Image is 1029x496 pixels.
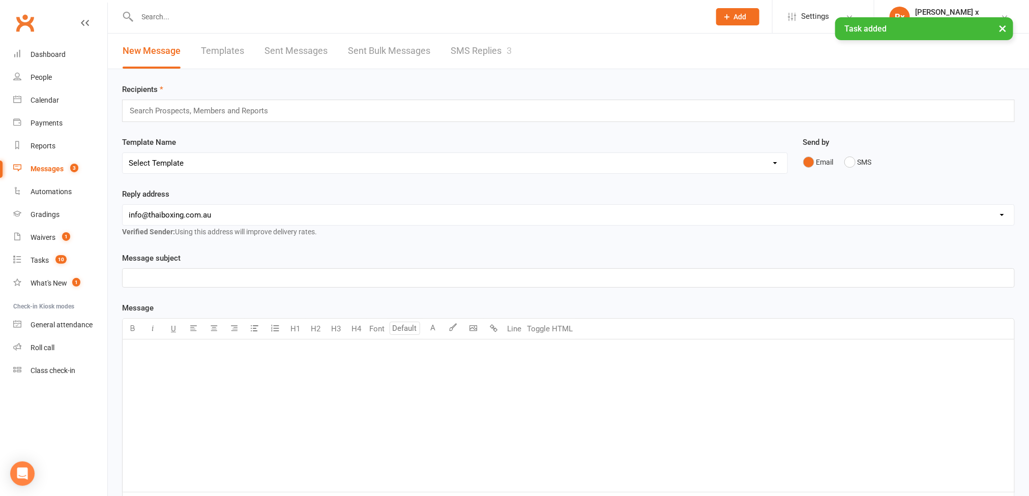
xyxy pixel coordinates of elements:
span: 1 [72,278,80,287]
button: H2 [306,319,326,339]
button: Email [803,152,834,172]
a: Dashboard [13,43,107,66]
span: Using this address will improve delivery rates. [122,228,317,236]
a: Waivers 1 [13,226,107,249]
a: Tasks 10 [13,249,107,272]
div: Automations [31,188,72,196]
span: 1 [62,232,70,241]
div: Payments [31,119,63,127]
a: Templates [201,34,244,69]
button: × [993,17,1012,39]
div: General attendance [31,321,93,329]
a: People [13,66,107,89]
a: New Message [123,34,181,69]
label: Message subject [122,252,181,264]
input: Search Prospects, Members and Reports [129,104,278,117]
a: Calendar [13,89,107,112]
div: Open Intercom Messenger [10,461,35,486]
button: SMS [844,152,872,172]
div: People [31,73,52,81]
input: Search... [134,10,703,24]
a: General attendance kiosk mode [13,314,107,336]
a: Sent Bulk Messages [348,34,430,69]
div: Messages [31,165,64,173]
button: H4 [346,319,367,339]
button: Font [367,319,387,339]
div: 3 [507,45,512,56]
div: Dashboard [31,50,66,58]
label: Template Name [122,136,176,148]
a: SMS Replies3 [451,34,512,69]
span: 3 [70,164,78,172]
span: Add [734,13,747,21]
a: Messages 3 [13,158,107,180]
a: What's New1 [13,272,107,295]
input: Default [390,322,420,335]
a: Sent Messages [264,34,328,69]
button: Line [504,319,524,339]
button: H1 [285,319,306,339]
button: A [423,319,443,339]
a: Reports [13,135,107,158]
label: Reply address [122,188,169,200]
div: Class check-in [31,366,75,375]
strong: Verified Sender: [122,228,175,236]
div: Bulldog Thai Boxing School [915,17,1001,26]
a: Automations [13,180,107,203]
button: U [163,319,184,339]
a: Class kiosk mode [13,359,107,382]
button: Add [716,8,759,25]
div: [PERSON_NAME] x [915,8,1001,17]
button: Toggle HTML [524,319,575,339]
div: Task added [835,17,1013,40]
div: Calendar [31,96,59,104]
a: Gradings [13,203,107,226]
span: 10 [55,255,67,264]
div: Waivers [31,233,55,241]
a: Roll call [13,336,107,359]
a: Payments [13,112,107,135]
a: Clubworx [12,10,38,36]
span: U [171,324,176,333]
button: H3 [326,319,346,339]
label: Message [122,302,154,314]
div: Rx [890,7,910,27]
label: Send by [803,136,830,148]
div: What's New [31,279,67,287]
div: Tasks [31,256,49,264]
div: Reports [31,142,55,150]
div: Gradings [31,210,60,219]
label: Recipients [122,83,163,96]
span: Settings [801,5,829,28]
div: Roll call [31,344,54,352]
